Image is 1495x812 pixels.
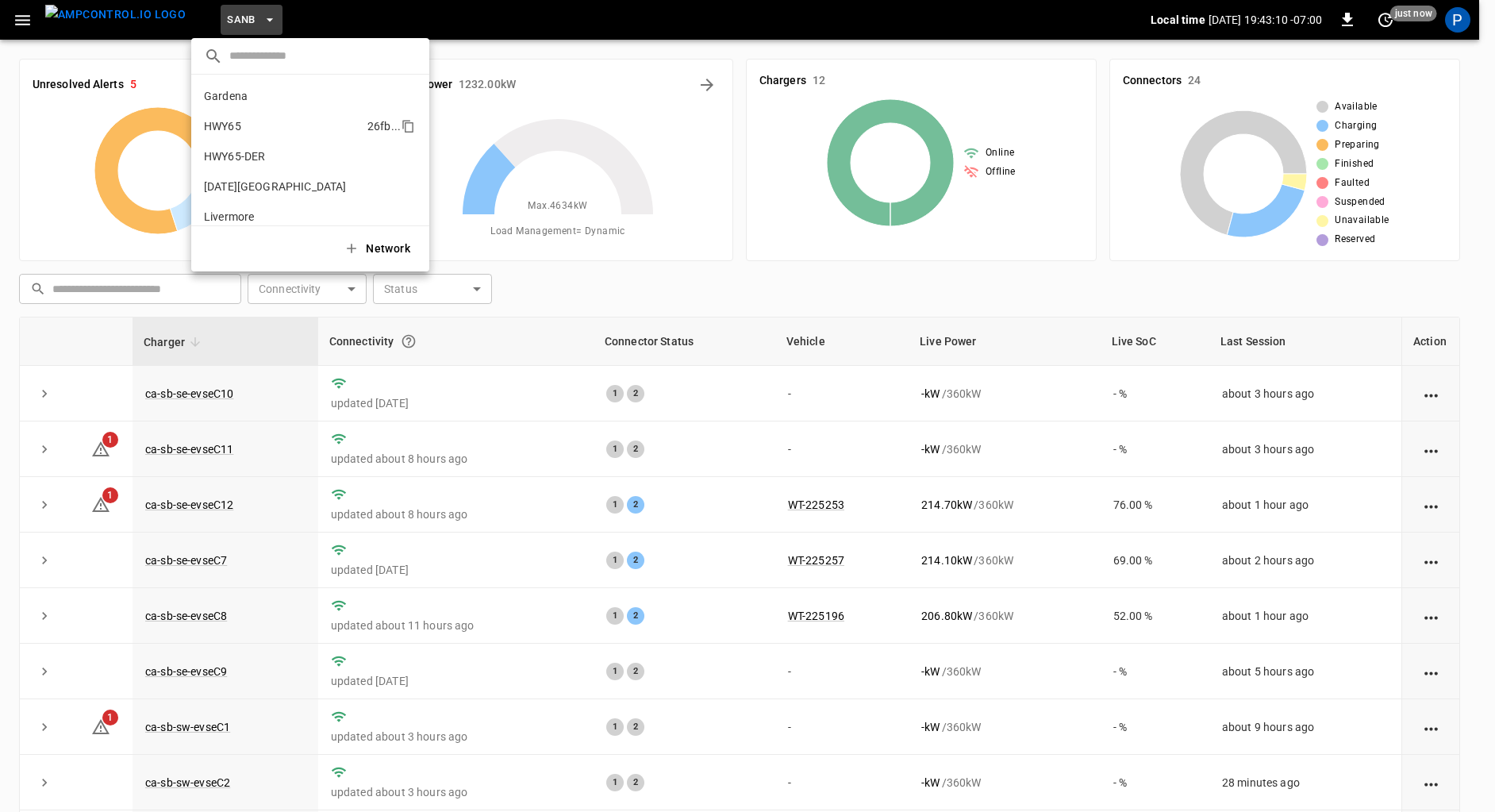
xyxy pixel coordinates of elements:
[204,209,361,225] p: Livermore
[400,117,417,136] div: copy
[204,88,359,104] p: Gardena
[204,148,352,164] p: HWY65-DER
[204,118,361,134] p: HWY65
[204,179,360,194] p: [DATE][GEOGRAPHIC_DATA]
[334,233,423,265] button: Network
